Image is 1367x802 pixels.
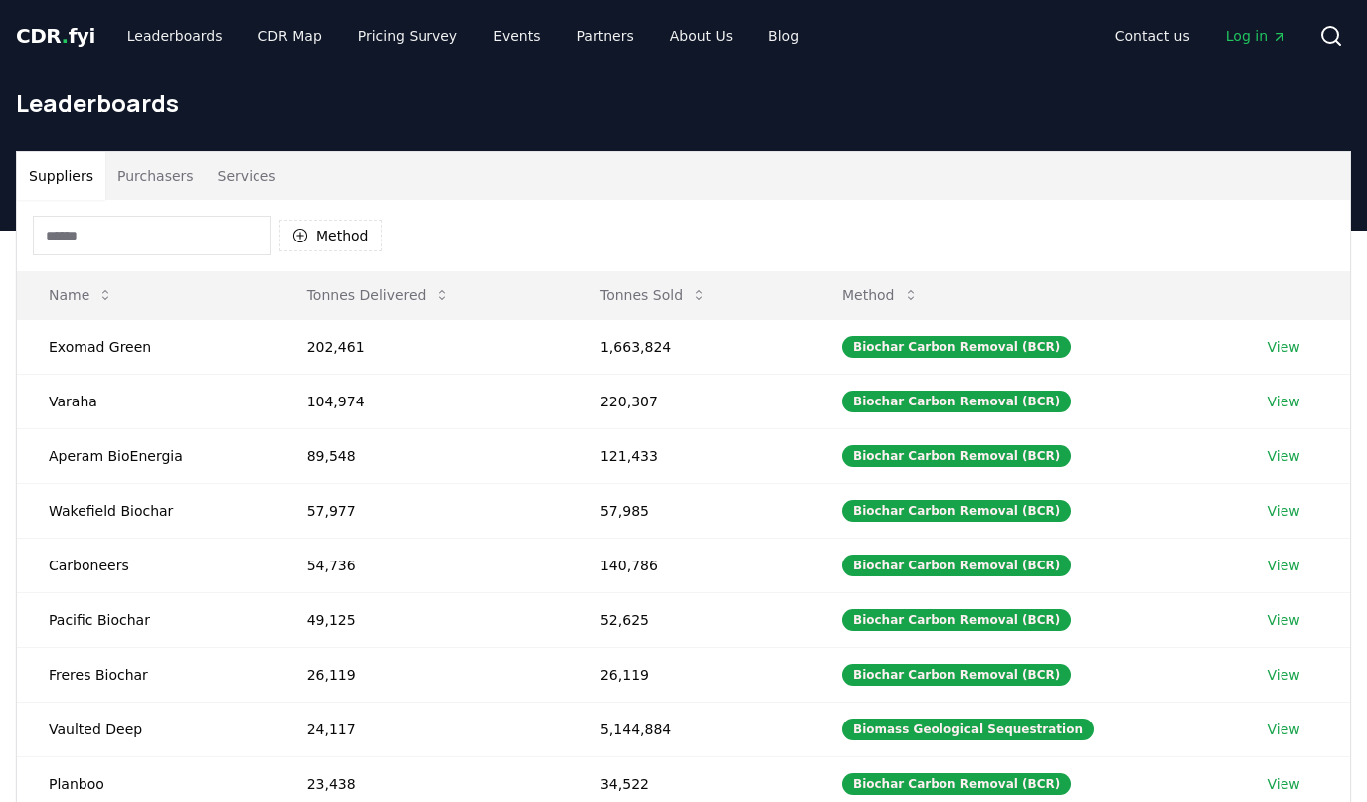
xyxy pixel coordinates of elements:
td: 57,985 [569,483,810,538]
td: 57,977 [275,483,569,538]
td: 54,736 [275,538,569,592]
a: View [1268,446,1300,466]
div: Biochar Carbon Removal (BCR) [842,609,1071,631]
a: View [1268,610,1300,630]
a: View [1268,556,1300,575]
a: Events [477,18,556,54]
span: . [62,24,69,48]
a: View [1268,337,1300,357]
td: Aperam BioEnergia [17,428,275,483]
td: Exomad Green [17,319,275,374]
a: Partners [561,18,650,54]
div: Biochar Carbon Removal (BCR) [842,664,1071,686]
a: Blog [753,18,815,54]
a: CDR.fyi [16,22,95,50]
td: 5,144,884 [569,702,810,756]
td: 49,125 [275,592,569,647]
button: Name [33,275,129,315]
td: Varaha [17,374,275,428]
div: Biochar Carbon Removal (BCR) [842,336,1071,358]
td: 26,119 [275,647,569,702]
td: Pacific Biochar [17,592,275,647]
a: View [1268,501,1300,521]
td: 89,548 [275,428,569,483]
div: Biochar Carbon Removal (BCR) [842,555,1071,576]
a: Leaderboards [111,18,239,54]
td: Wakefield Biochar [17,483,275,538]
a: About Us [654,18,749,54]
td: 121,433 [569,428,810,483]
a: View [1268,720,1300,739]
a: Pricing Survey [342,18,473,54]
nav: Main [1100,18,1303,54]
td: Freres Biochar [17,647,275,702]
a: View [1268,774,1300,794]
span: Log in [1226,26,1287,46]
button: Tonnes Delivered [291,275,466,315]
td: 140,786 [569,538,810,592]
button: Suppliers [17,152,105,200]
a: CDR Map [243,18,338,54]
td: 24,117 [275,702,569,756]
button: Tonnes Sold [585,275,723,315]
div: Biomass Geological Sequestration [842,719,1094,740]
td: Vaulted Deep [17,702,275,756]
div: Biochar Carbon Removal (BCR) [842,391,1071,412]
h1: Leaderboards [16,87,1351,119]
td: Carboneers [17,538,275,592]
button: Method [279,220,382,251]
span: CDR fyi [16,24,95,48]
button: Method [826,275,935,315]
a: View [1268,665,1300,685]
a: View [1268,392,1300,411]
td: 104,974 [275,374,569,428]
div: Biochar Carbon Removal (BCR) [842,500,1071,522]
a: Contact us [1100,18,1206,54]
button: Purchasers [105,152,206,200]
td: 52,625 [569,592,810,647]
div: Biochar Carbon Removal (BCR) [842,445,1071,467]
div: Biochar Carbon Removal (BCR) [842,773,1071,795]
td: 220,307 [569,374,810,428]
a: Log in [1210,18,1303,54]
nav: Main [111,18,815,54]
td: 1,663,824 [569,319,810,374]
td: 202,461 [275,319,569,374]
td: 26,119 [569,647,810,702]
button: Services [206,152,288,200]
